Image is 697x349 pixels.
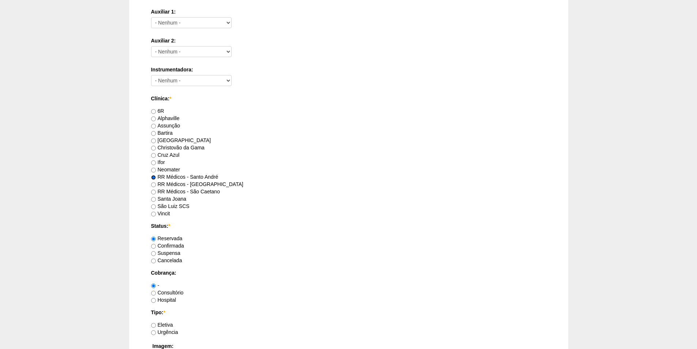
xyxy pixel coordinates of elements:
[151,283,156,288] input: -
[151,123,180,129] label: Assunção
[151,108,164,114] label: 6R
[151,167,180,172] label: Neomater
[151,244,156,249] input: Confirmada
[151,204,156,209] input: São Luiz SCS
[151,146,156,151] input: Christovão da Gama
[151,130,173,136] label: Bartira
[151,259,156,263] input: Cancelada
[151,322,173,328] label: Eletiva
[151,66,546,73] label: Instrumentadora:
[151,329,178,335] label: Urgência
[151,297,176,303] label: Hospital
[151,8,546,15] label: Auxiliar 1:
[151,115,180,121] label: Alphaville
[151,174,218,180] label: RR Médicos - Santo André
[151,243,184,249] label: Confirmada
[151,181,243,187] label: RR Médicos - [GEOGRAPHIC_DATA]
[168,223,170,229] span: Este campo é obrigatório.
[151,37,546,44] label: Auxiliar 2:
[151,145,205,151] label: Christovão da Gama
[151,323,156,328] input: Eletiva
[151,160,156,165] input: Ifor
[151,290,184,296] label: Consultório
[151,137,211,143] label: [GEOGRAPHIC_DATA]
[169,96,171,101] span: Este campo é obrigatório.
[151,257,182,263] label: Cancelada
[151,269,546,276] label: Cobrança:
[151,138,156,143] input: [GEOGRAPHIC_DATA]
[151,124,156,129] input: Assunção
[151,203,190,209] label: São Luiz SCS
[151,159,165,165] label: Ifor
[151,211,170,216] label: Vincit
[151,190,156,194] input: RR Médicos - São Caetano
[151,250,180,256] label: Suspensa
[151,197,156,202] input: Santa Joana
[163,309,165,315] span: Este campo é obrigatório.
[151,182,156,187] input: RR Médicos - [GEOGRAPHIC_DATA]
[151,298,156,303] input: Hospital
[151,330,156,335] input: Urgência
[151,153,156,158] input: Cruz Azul
[151,212,156,216] input: Vincit
[151,235,183,241] label: Reservada
[151,291,156,296] input: Consultório
[151,282,160,288] label: -
[151,168,156,172] input: Neomater
[151,251,156,256] input: Suspensa
[151,189,220,194] label: RR Médicos - São Caetano
[151,222,546,230] label: Status:
[151,152,180,158] label: Cruz Azul
[151,175,156,180] input: RR Médicos - Santo André
[151,95,546,102] label: Clínica:
[151,196,187,202] label: Santa Joana
[151,309,546,316] label: Tipo:
[151,109,156,114] input: 6R
[151,237,156,241] input: Reservada
[151,131,156,136] input: Bartira
[151,116,156,121] input: Alphaville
